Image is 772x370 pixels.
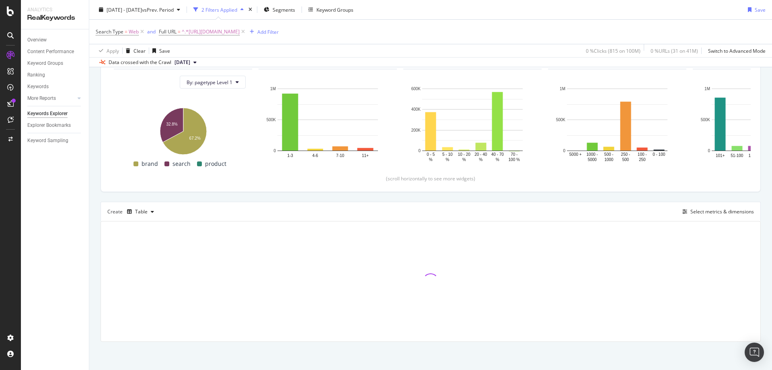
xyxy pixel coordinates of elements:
[429,157,433,162] text: %
[708,47,766,54] div: Switch to Advanced Mode
[586,47,641,54] div: 0 % Clicks ( 815 on 100M )
[142,159,158,169] span: brand
[639,157,646,162] text: 250
[27,71,45,79] div: Ranking
[704,87,710,91] text: 1M
[496,157,499,162] text: %
[27,13,82,23] div: RealKeywords
[27,59,63,68] div: Keyword Groups
[305,3,357,16] button: Keyword Groups
[27,71,83,79] a: Ranking
[679,207,754,217] button: Select metrics & dimensions
[708,149,710,153] text: 0
[111,175,751,182] div: (scroll horizontally to see more widgets)
[120,104,246,156] svg: A chart.
[190,3,247,16] button: 2 Filters Applied
[201,6,237,13] div: 2 Filters Applied
[638,152,647,157] text: 100 -
[745,3,766,16] button: Save
[129,26,139,37] span: Web
[27,94,75,103] a: More Reports
[96,44,119,57] button: Apply
[458,152,471,157] text: 10 - 20
[166,122,177,127] text: 32.8%
[556,118,566,122] text: 500K
[107,6,142,13] span: [DATE] - [DATE]
[411,128,421,132] text: 200K
[159,28,177,35] span: Full URL
[588,157,597,162] text: 5000
[604,152,614,157] text: 500 -
[27,136,83,145] a: Keyword Sampling
[705,44,766,57] button: Switch to Advanced Mode
[27,48,74,56] div: Content Performance
[479,157,482,162] text: %
[418,149,421,153] text: 0
[554,85,680,163] svg: A chart.
[410,85,535,163] svg: A chart.
[133,47,146,54] div: Clear
[124,205,157,218] button: Table
[491,152,504,157] text: 40 - 70
[147,28,156,35] button: and
[107,47,119,54] div: Apply
[442,152,453,157] text: 5 - 10
[27,36,47,44] div: Overview
[257,28,279,35] div: Add Filter
[587,152,598,157] text: 1000 -
[96,3,183,16] button: [DATE] - [DATE]vsPrev. Period
[175,59,190,66] span: 2025 Jul. 31st
[109,59,171,66] div: Data crossed with the Crawl
[178,28,181,35] span: =
[247,6,254,14] div: times
[123,44,146,57] button: Clear
[27,6,82,13] div: Analytics
[509,157,520,162] text: 100 %
[205,159,226,169] span: product
[569,152,582,157] text: 5000 +
[27,48,83,56] a: Content Performance
[149,44,170,57] button: Save
[180,76,246,89] button: By: pagetype Level 1
[745,343,764,362] div: Open Intercom Messenger
[267,118,276,122] text: 500K
[411,87,421,91] text: 600K
[362,153,369,158] text: 11+
[246,27,279,37] button: Add Filter
[96,28,123,35] span: Search Type
[604,157,614,162] text: 1000
[462,157,466,162] text: %
[653,152,665,157] text: 0 - 100
[261,3,298,16] button: Segments
[171,58,200,67] button: [DATE]
[411,107,421,112] text: 400K
[651,47,698,54] div: 0 % URLs ( 31 on 41M )
[273,149,276,153] text: 0
[182,26,240,37] span: ^.*[URL][DOMAIN_NAME]
[287,153,293,158] text: 1-3
[748,153,759,158] text: 16-50
[107,205,157,218] div: Create
[731,153,743,158] text: 51-100
[189,136,201,141] text: 67.2%
[172,159,191,169] span: search
[716,153,725,158] text: 101+
[563,149,565,153] text: 0
[690,208,754,215] div: Select metrics & dimensions
[270,87,276,91] text: 1M
[511,152,517,157] text: 70 -
[135,209,148,214] div: Table
[27,136,68,145] div: Keyword Sampling
[316,6,353,13] div: Keyword Groups
[336,153,344,158] text: 7-10
[427,152,435,157] text: 0 - 5
[27,36,83,44] a: Overview
[159,47,170,54] div: Save
[27,110,83,118] a: Keywords Explorer
[265,85,390,163] svg: A chart.
[560,87,565,91] text: 1M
